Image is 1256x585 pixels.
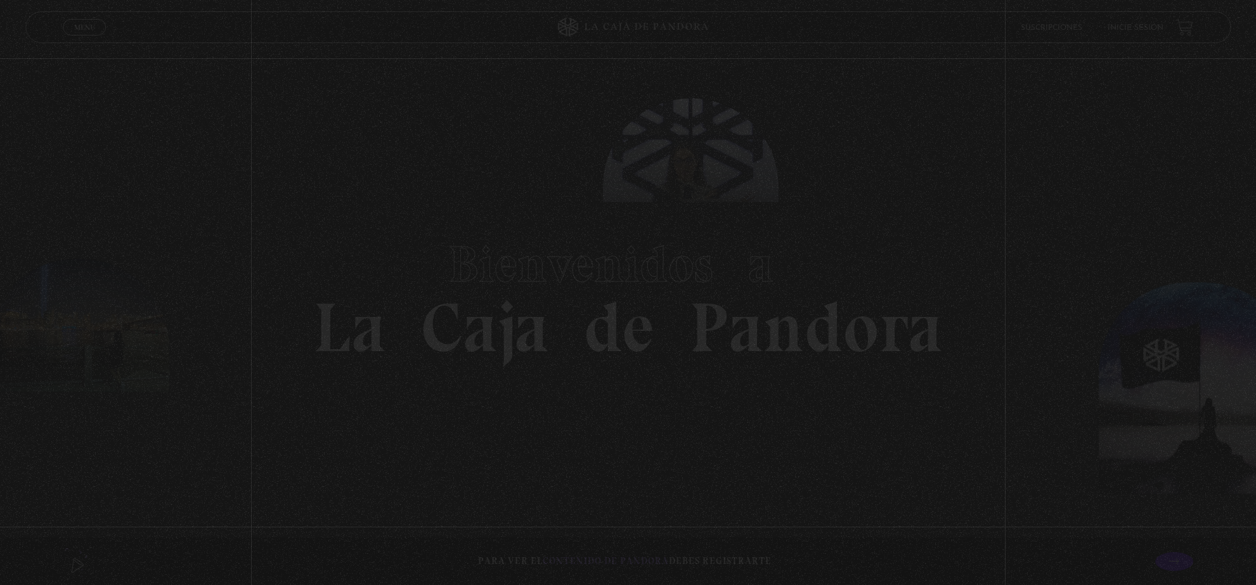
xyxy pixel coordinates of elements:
span: Cerrar [70,34,100,43]
h1: La Caja de Pandora [313,223,943,363]
a: Inicie sesión [1108,24,1163,32]
span: Menu [74,23,95,31]
a: View your shopping cart [1176,19,1193,36]
span: Bienvenidos a [448,234,808,295]
p: Para ver el debes registrarte [478,553,772,570]
span: contenido de Pandora [543,555,669,567]
a: Suscripciones [1021,24,1082,32]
